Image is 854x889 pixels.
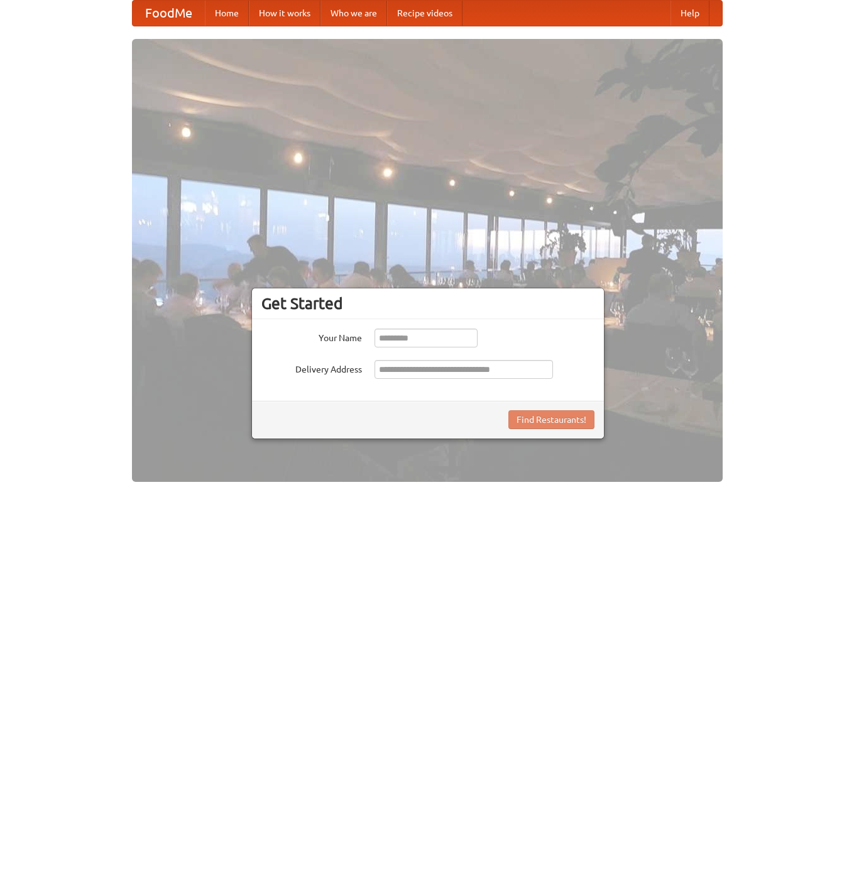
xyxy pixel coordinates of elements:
[133,1,205,26] a: FoodMe
[261,329,362,344] label: Your Name
[671,1,709,26] a: Help
[320,1,387,26] a: Who we are
[261,360,362,376] label: Delivery Address
[205,1,249,26] a: Home
[387,1,463,26] a: Recipe videos
[249,1,320,26] a: How it works
[261,294,594,313] h3: Get Started
[508,410,594,429] button: Find Restaurants!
